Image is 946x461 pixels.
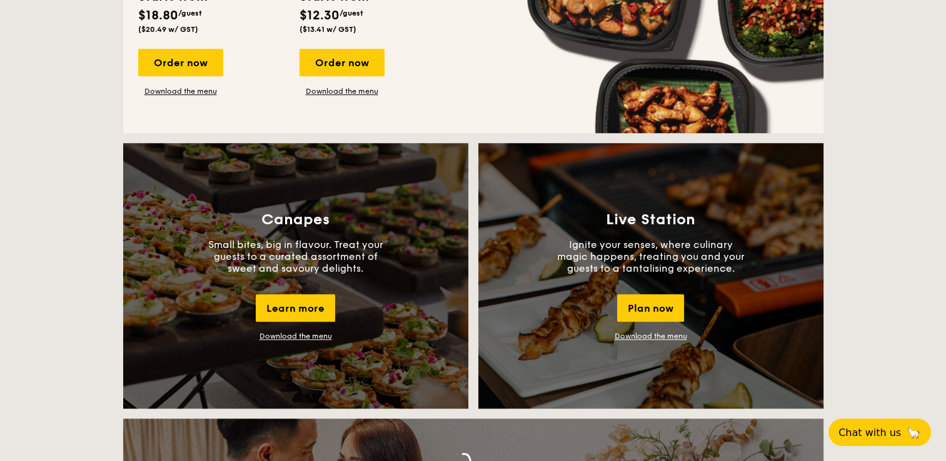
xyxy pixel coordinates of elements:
[606,211,695,229] h3: Live Station
[261,211,330,229] h3: Canapes
[138,86,223,96] a: Download the menu
[557,239,745,274] p: Ignite your senses, where culinary magic happens, treating you and your guests to a tantalising e...
[138,8,178,23] span: $18.80
[340,9,363,17] span: /guest
[906,425,921,440] span: 🦙
[615,332,687,340] a: Download the menu
[299,86,385,96] a: Download the menu
[202,239,390,274] p: Small bites, big in flavour. Treat your guests to a curated assortment of sweet and savoury delig...
[259,332,332,340] a: Download the menu
[178,9,202,17] span: /guest
[617,294,684,322] div: Plan now
[138,49,223,76] div: Order now
[299,49,385,76] div: Order now
[838,427,901,439] span: Chat with us
[138,25,198,34] span: ($20.49 w/ GST)
[299,25,356,34] span: ($13.41 w/ GST)
[256,294,335,322] div: Learn more
[828,419,931,446] button: Chat with us🦙
[299,8,340,23] span: $12.30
